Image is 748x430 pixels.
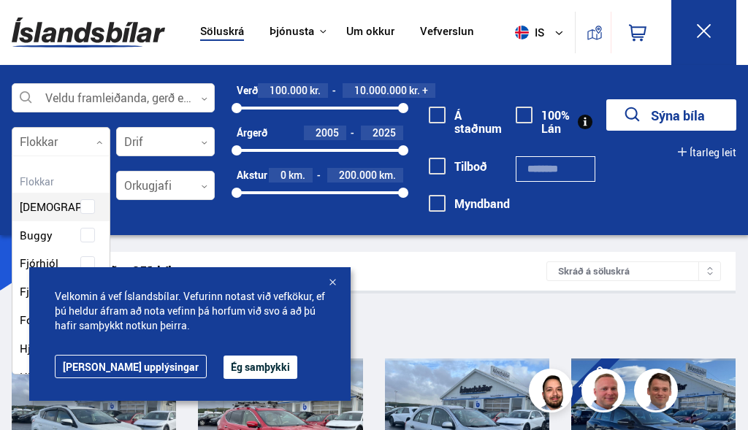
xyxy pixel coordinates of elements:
a: Vefverslun [420,25,474,40]
span: 100.000 [270,83,308,97]
label: Á staðnum [429,109,502,136]
span: Fjórhjól [20,253,58,274]
div: Verð [237,85,258,96]
label: Tilboð [429,160,487,173]
div: Akstur [237,169,267,181]
span: 2025 [373,126,396,139]
button: Þjónusta [270,25,314,39]
button: Ítarleg leit [678,147,736,158]
div: Skráð á söluskrá [546,261,721,281]
div: Leitarniðurstöður 351 bílar [26,264,546,279]
img: FbJEzSuNWCJXmdc-.webp [636,371,680,415]
a: Söluskrá [200,25,244,40]
span: km. [289,169,305,181]
img: siFngHWaQ9KaOqBr.png [584,371,627,415]
span: km. [379,169,396,181]
span: 10.000.000 [354,83,407,97]
div: Árgerð [237,127,267,139]
span: 0 [280,168,286,182]
img: svg+xml;base64,PHN2ZyB4bWxucz0iaHR0cDovL3d3dy53My5vcmcvMjAwMC9zdmciIHdpZHRoPSI1MTIiIGhlaWdodD0iNT... [515,26,529,39]
button: Ég samþykki [224,356,297,379]
label: 100% Lán [516,109,570,136]
span: Hjólhýsi [20,366,61,388]
span: Fólksbíll [20,310,63,331]
span: 200.000 [339,168,377,182]
span: Hjól [20,338,40,359]
img: nhp88E3Fdnt1Opn2.png [531,371,575,415]
button: is [509,11,575,54]
img: G0Ugv5HjCgRt.svg [12,9,165,56]
button: Sýna bíla [606,99,736,131]
a: Um okkur [346,25,394,40]
a: [PERSON_NAME] upplýsingar [55,355,207,378]
span: is [509,26,546,39]
span: Velkomin á vef Íslandsbílar. Vefurinn notast við vefkökur, ef þú heldur áfram að nota vefinn þá h... [55,289,325,333]
label: Myndband [429,197,510,210]
span: Buggy [20,225,53,246]
span: 2005 [316,126,339,139]
button: Opna LiveChat spjallviðmót [12,6,56,50]
span: Fjölnotabíll [20,281,77,302]
span: [DEMOGRAPHIC_DATA] [20,196,137,218]
span: kr. [310,85,321,96]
